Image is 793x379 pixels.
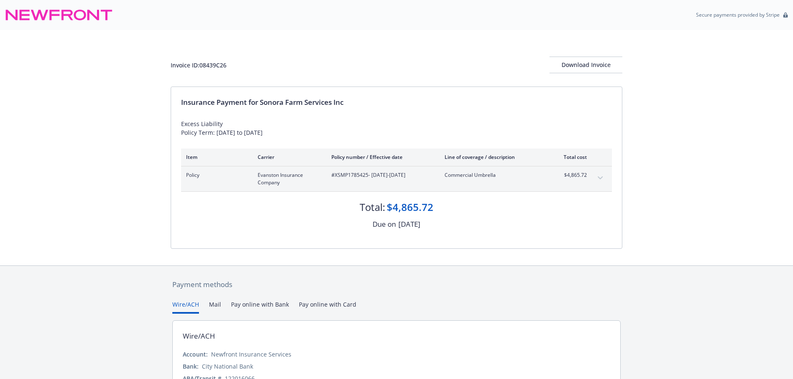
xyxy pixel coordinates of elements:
[387,200,433,214] div: $4,865.72
[231,300,289,314] button: Pay online with Bank
[181,97,612,108] div: Insurance Payment for Sonora Farm Services Inc
[331,171,431,179] span: #XSMP1785425 - [DATE]-[DATE]
[186,171,244,179] span: Policy
[202,362,253,371] div: City National Bank
[398,219,420,230] div: [DATE]
[172,300,199,314] button: Wire/ACH
[258,171,318,186] span: Evanston Insurance Company
[183,362,199,371] div: Bank:
[696,11,780,18] p: Secure payments provided by Stripe
[171,61,226,69] div: Invoice ID: 08439C26
[209,300,221,314] button: Mail
[186,154,244,161] div: Item
[183,350,208,359] div: Account:
[373,219,396,230] div: Due on
[299,300,356,314] button: Pay online with Card
[331,154,431,161] div: Policy number / Effective date
[258,154,318,161] div: Carrier
[181,166,612,191] div: PolicyEvanston Insurance Company#XSMP1785425- [DATE]-[DATE]Commercial Umbrella$4,865.72expand con...
[445,154,542,161] div: Line of coverage / description
[549,57,622,73] button: Download Invoice
[211,350,291,359] div: Newfront Insurance Services
[181,119,612,137] div: Excess Liability Policy Term: [DATE] to [DATE]
[172,279,621,290] div: Payment methods
[594,171,607,185] button: expand content
[445,171,542,179] span: Commercial Umbrella
[360,200,385,214] div: Total:
[556,154,587,161] div: Total cost
[183,331,215,342] div: Wire/ACH
[556,171,587,179] span: $4,865.72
